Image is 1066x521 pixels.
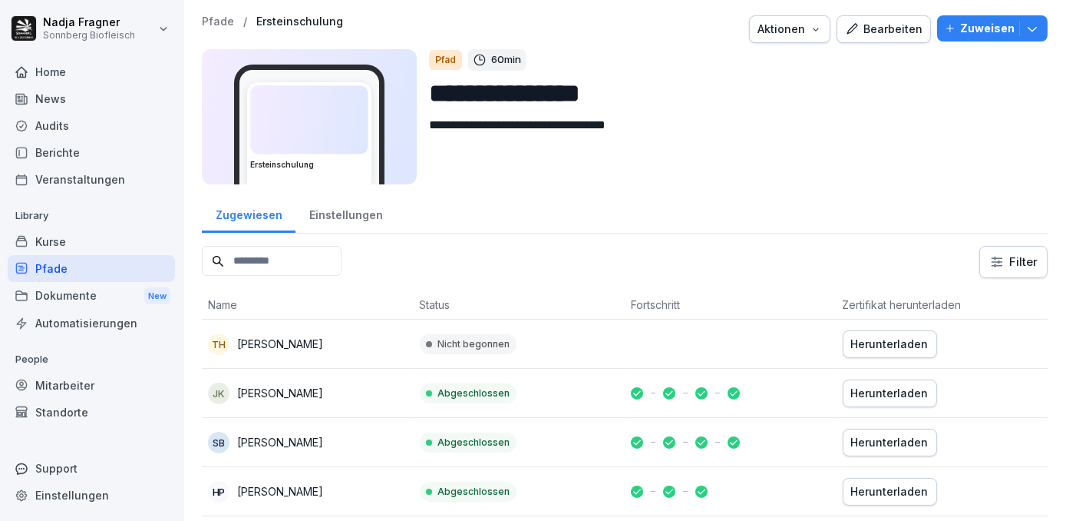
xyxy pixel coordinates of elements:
a: Veranstaltungen [8,166,175,193]
button: Aktionen [749,15,830,43]
div: SB [208,432,229,453]
button: Herunterladen [843,478,937,506]
h3: Ersteinschulung [250,159,368,171]
button: Bearbeiten [837,15,931,43]
a: Audits [8,112,175,139]
a: Zugewiesen [202,194,295,233]
button: Zuweisen [937,15,1048,41]
p: [PERSON_NAME] [237,434,323,450]
a: Einstellungen [295,194,396,233]
p: People [8,347,175,372]
div: Herunterladen [851,336,929,353]
a: Pfade [8,255,175,282]
div: Support [8,455,175,482]
div: Herunterladen [851,385,929,402]
p: Zuweisen [960,20,1015,37]
th: Zertifikat herunterladen [837,290,1048,320]
div: Herunterladen [851,434,929,451]
button: Herunterladen [843,380,937,407]
a: Pfade [202,15,234,28]
p: / [243,15,247,28]
p: Nicht begonnen [438,337,510,351]
a: Ersteinschulung [256,15,343,28]
div: Herunterladen [851,483,929,500]
div: Dokumente [8,282,175,310]
a: Kurse [8,228,175,255]
p: Abgeschlossen [438,387,510,400]
a: Automatisierungen [8,310,175,337]
div: JK [208,383,229,404]
button: Herunterladen [843,429,937,456]
th: Fortschritt [625,290,837,320]
div: Bearbeiten [845,21,922,38]
a: Einstellungen [8,482,175,509]
th: Name [202,290,414,320]
p: [PERSON_NAME] [237,385,323,401]
a: Standorte [8,399,175,426]
div: Filter [989,254,1038,270]
p: Abgeschlossen [438,436,510,450]
p: Library [8,204,175,228]
p: [PERSON_NAME] [237,336,323,352]
button: Filter [980,247,1047,277]
p: 60 min [491,52,521,68]
p: Abgeschlossen [438,485,510,499]
div: Aktionen [757,21,822,38]
a: DokumenteNew [8,282,175,310]
a: Mitarbeiter [8,372,175,399]
div: HP [208,481,229,503]
a: Home [8,58,175,85]
div: Pfad [429,50,462,70]
p: [PERSON_NAME] [237,483,323,499]
p: Sonnberg Biofleisch [43,30,135,41]
button: Herunterladen [843,330,937,358]
p: Nadja Fragner [43,16,135,29]
th: Status [414,290,625,320]
a: Berichte [8,139,175,166]
div: New [144,287,170,305]
div: TH [208,334,229,355]
a: News [8,85,175,112]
